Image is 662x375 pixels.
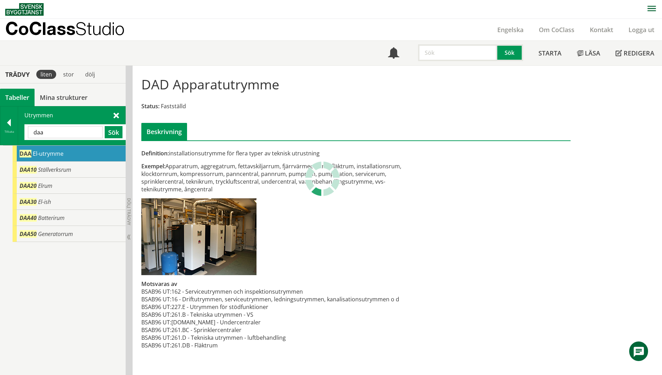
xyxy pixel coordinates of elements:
img: Svensk Byggtjänst [5,3,44,16]
span: Notifikationer [388,48,399,59]
td: 261.BC - Sprinklercentraler [171,326,399,334]
span: Elrum [38,182,52,190]
td: BSAB96 UT: [141,311,171,318]
span: Exempel: [141,162,165,170]
td: BSAB96 UT: [141,288,171,295]
a: Engelska [490,25,531,34]
td: BSAB96 UT: [141,341,171,349]
span: DAA20 [20,182,37,190]
a: CoClassStudio [5,19,140,41]
div: Tillbaka [0,129,18,134]
div: Gå till informationssidan för CoClass Studio [13,194,126,210]
div: Gå till informationssidan för CoClass Studio [13,146,126,162]
td: BSAB96 UT: [141,334,171,341]
font: Utrymmen [24,111,53,119]
td: BSAB96 UT: [141,326,171,334]
div: dölj [81,70,99,79]
span: Status: [141,102,159,110]
span: El-ish [38,198,51,206]
td: BSAB96 UT: [141,295,171,303]
h1: DAD Apparatutrymme [141,76,279,92]
p: CoClass [5,24,125,32]
input: Sök [418,44,497,61]
div: Gå till informationssidan för CoClass Studio [13,162,126,178]
td: 261.D - Tekniska utrymmen - luftbehandling [171,334,399,341]
button: Sök [105,126,122,138]
span: DAA10 [20,166,37,174]
span: DAA40 [20,214,37,222]
a: Om CoClass [531,25,582,34]
a: Kontakt [582,25,621,34]
span: Motsvaras av [141,280,177,288]
a: Redigera [608,41,662,65]
span: Definition: [141,149,169,157]
button: Sök [497,44,523,61]
span: Fastställd [161,102,186,110]
td: 16 - Driftutrymmen, serviceutrymmen, ledningsutrymmen, kanalisationsutrymmen o d [171,295,399,303]
span: DAA50 [20,230,37,238]
span: Dölj trädvy [126,198,132,225]
a: Logga ut [621,25,662,34]
div: liten [36,70,56,79]
td: [DOMAIN_NAME] - Undercentraler [171,318,399,326]
a: Starta [531,41,569,65]
div: Gå till informationssidan för CoClass Studio [13,226,126,242]
span: Läsa [585,49,600,57]
font: Apparatrum, aggregatrum, fettavskiljarrum, fjärrvärmecentral, fläktrum, installationsrum, klockto... [141,162,401,193]
td: 261.DB - Fläktrum [171,341,399,349]
span: Studio [75,18,125,39]
td: 227.E - Utrymmen för stödfunktioner [171,303,399,311]
a: Mina strukturer [35,89,93,106]
span: Batterirum [38,214,65,222]
div: Gå till informationssidan för CoClass Studio [13,210,126,226]
div: Gå till informationssidan för CoClass Studio [13,178,126,194]
input: Sök [28,126,103,138]
span: Ställverksrum [38,166,71,174]
td: 162 - Serviceutrymmen och inspektionsutrymmen [171,288,399,295]
span: Redigera [624,49,654,57]
img: Laddar [305,161,340,196]
td: 261.B - Tekniska utrymmen - VS [171,311,399,318]
a: Läsa [569,41,608,65]
span: El-utrymme [33,150,64,157]
font: installationsutrymme för flera typer av teknisk utrustning [141,149,320,157]
span: DAA30 [20,198,37,206]
img: dad-apparatrum.jpg [141,198,256,275]
div: stor [59,70,78,79]
span: Stäng sök [113,111,119,119]
span: Generatorrum [38,230,73,238]
td: BSAB96 UT: [141,303,171,311]
div: Beskrivning [141,123,187,140]
span: Starta [538,49,561,57]
td: BSAB96 UT: [141,318,171,326]
span: DAA [20,150,31,157]
div: Trädvy [1,71,34,78]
